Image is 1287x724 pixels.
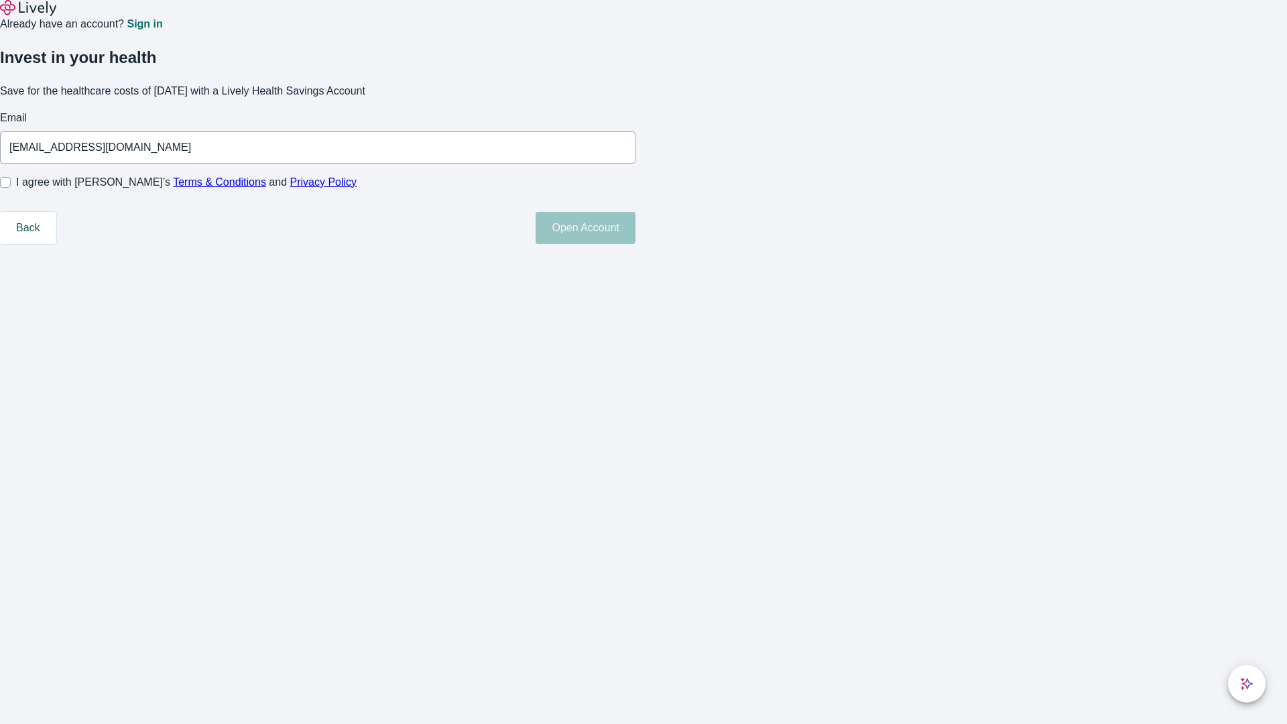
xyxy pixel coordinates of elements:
a: Privacy Policy [290,176,357,188]
span: I agree with [PERSON_NAME]’s and [16,174,357,190]
a: Sign in [127,19,162,29]
button: chat [1228,665,1266,703]
svg: Lively AI Assistant [1240,677,1253,690]
a: Terms & Conditions [173,176,266,188]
